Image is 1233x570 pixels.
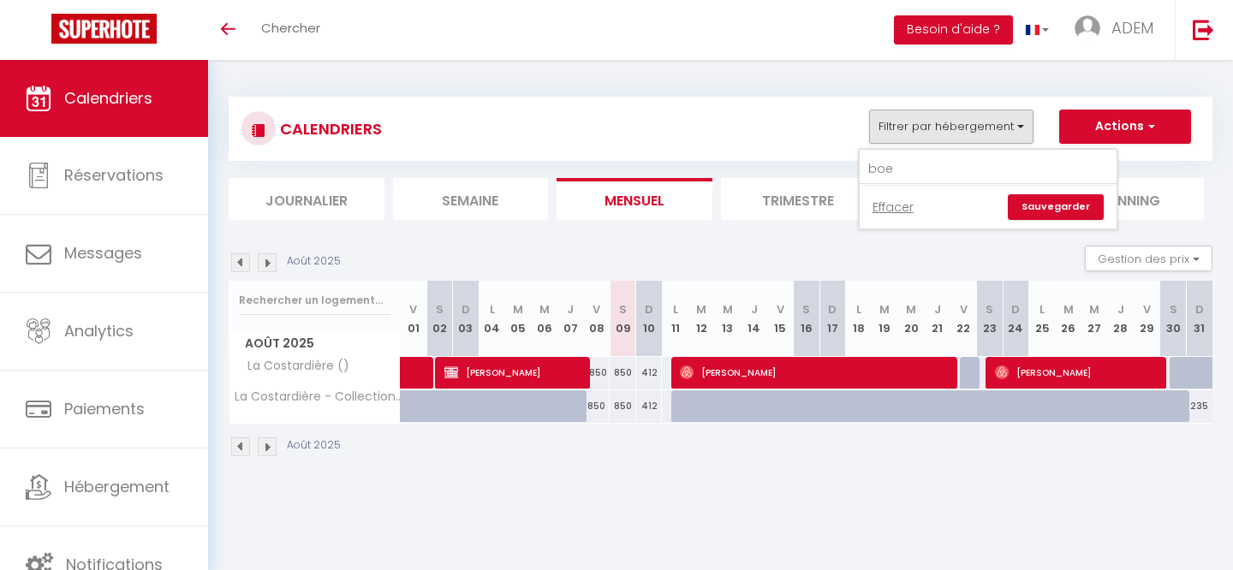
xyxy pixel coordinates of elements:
abbr: S [986,301,993,318]
th: 31 [1186,281,1212,357]
span: [PERSON_NAME] [444,356,586,389]
th: 04 [479,281,505,357]
abbr: J [1117,301,1124,318]
abbr: S [802,301,810,318]
iframe: LiveChat chat widget [1161,498,1233,570]
th: 21 [924,281,950,357]
a: Sauvegarder [1008,194,1104,220]
abbr: L [490,301,495,318]
th: 08 [584,281,611,357]
abbr: V [593,301,600,318]
th: 11 [662,281,688,357]
abbr: M [1063,301,1074,318]
span: Messages [64,242,142,264]
span: Chercher [261,19,320,37]
abbr: V [960,301,968,318]
input: Rechercher un logement... [860,154,1117,185]
span: Paiements [64,398,145,419]
abbr: D [1195,301,1204,318]
abbr: S [619,301,627,318]
img: ... [1075,15,1100,41]
div: 850 [610,390,636,422]
th: 14 [741,281,767,357]
img: Super Booking [51,14,157,44]
li: Mensuel [557,178,712,220]
span: [PERSON_NAME] [995,356,1163,389]
abbr: M [539,301,550,318]
abbr: L [1039,301,1045,318]
span: Réservations [64,164,164,186]
th: 05 [505,281,532,357]
th: 07 [557,281,584,357]
abbr: D [462,301,470,318]
abbr: D [828,301,837,318]
span: Hébergement [64,476,170,497]
div: 235 [1186,390,1212,422]
th: 17 [819,281,846,357]
span: ADEM [1111,17,1153,39]
li: Semaine [393,178,549,220]
button: Besoin d'aide ? [894,15,1013,45]
abbr: J [751,301,758,318]
abbr: M [513,301,523,318]
li: Planning [1049,178,1205,220]
abbr: M [879,301,890,318]
th: 15 [767,281,794,357]
abbr: V [1143,301,1151,318]
th: 01 [401,281,427,357]
p: Août 2025 [287,437,341,454]
abbr: M [696,301,706,318]
abbr: V [409,301,417,318]
abbr: J [934,301,941,318]
abbr: M [906,301,916,318]
th: 06 [531,281,557,357]
abbr: J [567,301,574,318]
abbr: S [436,301,444,318]
th: 25 [1029,281,1056,357]
th: 27 [1081,281,1108,357]
div: 412 [636,357,663,389]
button: Actions [1059,110,1191,144]
th: 03 [453,281,479,357]
div: 412 [636,390,663,422]
abbr: D [645,301,653,318]
th: 28 [1108,281,1135,357]
div: 850 [584,390,611,422]
abbr: S [1170,301,1177,318]
th: 26 [1055,281,1081,357]
abbr: L [856,301,861,318]
li: Trimestre [721,178,877,220]
span: La Costardière - Collection Idylliq [232,390,403,403]
th: 13 [715,281,742,357]
abbr: M [1089,301,1099,318]
a: Effacer [873,198,914,217]
th: 23 [977,281,1004,357]
div: Filtrer par hébergement [858,148,1118,230]
th: 12 [688,281,715,357]
div: 850 [584,357,611,389]
button: Filtrer par hébergement [869,110,1033,144]
input: Rechercher un logement... [239,285,390,316]
abbr: L [673,301,678,318]
li: Journalier [229,178,384,220]
h3: CALENDRIERS [276,110,382,148]
button: Gestion des prix [1085,246,1212,271]
span: Calendriers [64,87,152,109]
th: 29 [1134,281,1160,357]
th: 09 [610,281,636,357]
img: logout [1193,19,1214,40]
abbr: D [1011,301,1020,318]
p: Août 2025 [287,253,341,270]
div: 850 [610,357,636,389]
th: 30 [1160,281,1187,357]
span: Août 2025 [229,331,400,356]
th: 24 [1003,281,1029,357]
abbr: V [777,301,784,318]
span: La Costardière () [232,357,354,376]
th: 22 [950,281,977,357]
abbr: M [723,301,733,318]
th: 10 [636,281,663,357]
th: 19 [872,281,898,357]
th: 16 [793,281,819,357]
span: [PERSON_NAME] [680,356,954,389]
